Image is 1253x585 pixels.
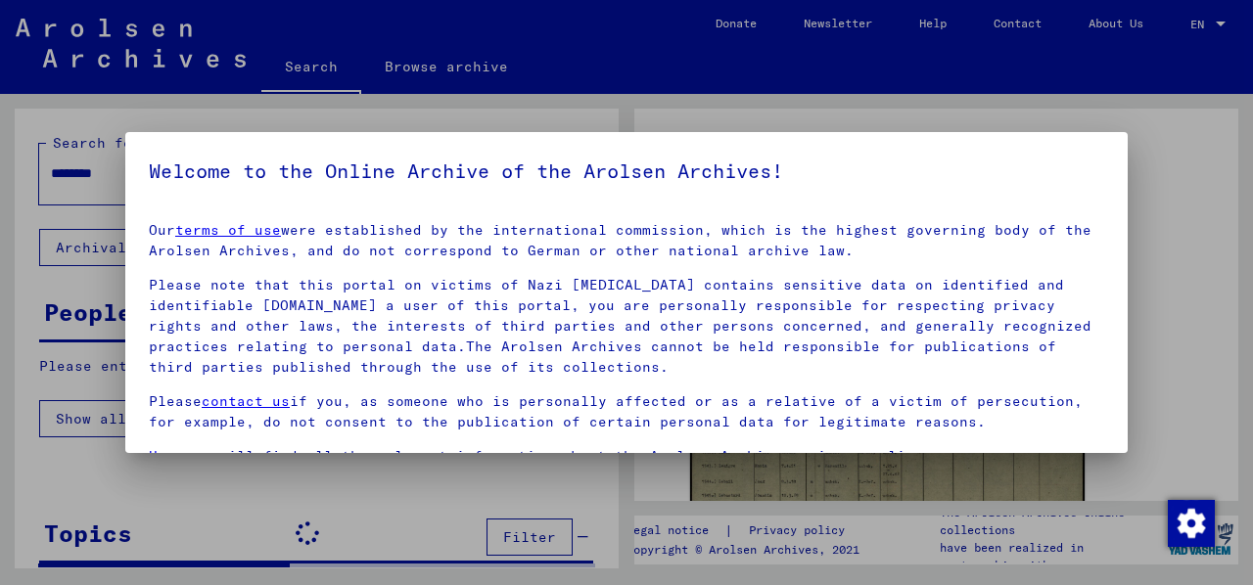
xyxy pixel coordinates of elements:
p: you will find all the relevant information about the Arolsen Archives privacy policy. [149,446,1104,467]
p: Please if you, as someone who is personally affected or as a relative of a victim of persecution,... [149,391,1104,432]
p: Please note that this portal on victims of Nazi [MEDICAL_DATA] contains sensitive data on identif... [149,275,1104,378]
a: Here [149,447,184,465]
p: Our were established by the international commission, which is the highest governing body of the ... [149,220,1104,261]
a: terms of use [175,221,281,239]
h5: Welcome to the Online Archive of the Arolsen Archives! [149,156,1104,187]
img: Change consent [1168,500,1215,547]
a: contact us [202,392,290,410]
